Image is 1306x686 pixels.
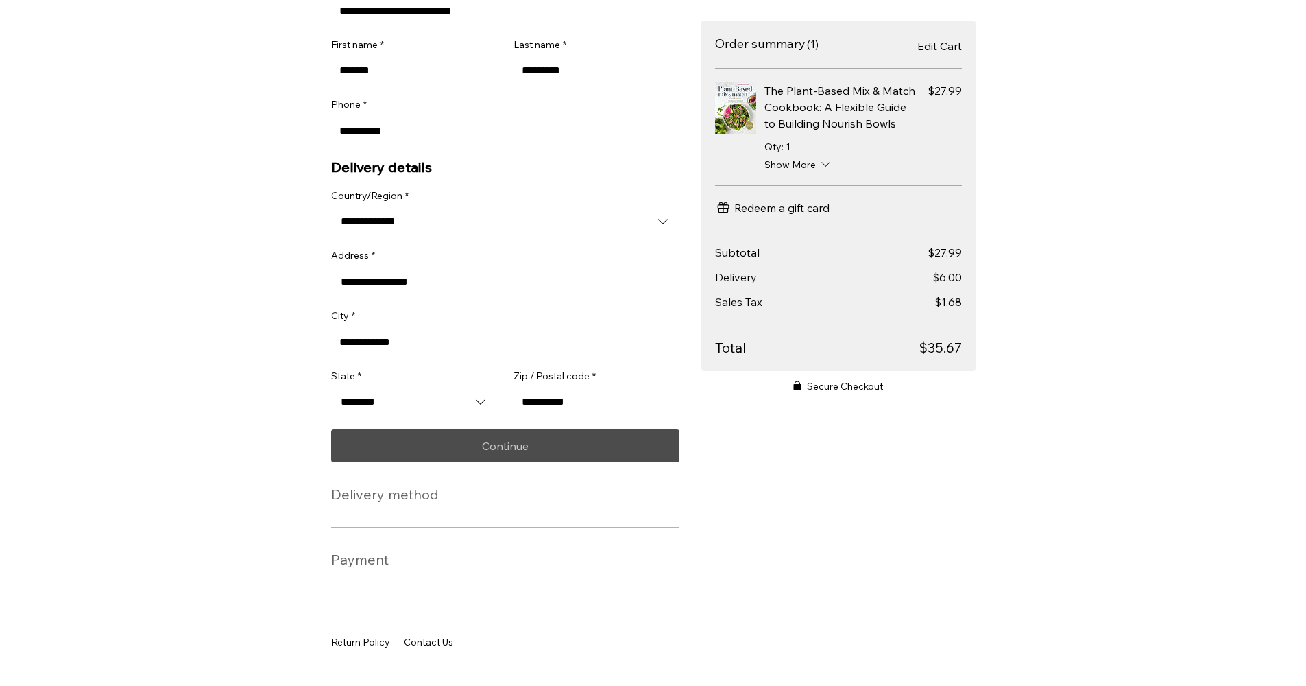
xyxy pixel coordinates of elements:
[331,329,671,356] input: City
[331,57,489,84] input: First name
[715,82,756,134] img: The Plant-Based Mix & Match Cookbook: A Flexible Guide to Building Nourish Bowls
[331,189,409,203] label: Country/Region
[513,370,596,383] label: Zip / Postal code
[928,246,962,259] span: $27.99
[331,486,439,503] h2: Delivery method
[715,270,757,284] span: Delivery
[331,38,384,52] label: First name
[331,309,355,323] label: City
[807,379,883,393] span: Secure Checkout
[482,440,529,451] span: Continue
[331,370,361,383] label: State
[793,381,801,390] svg: Secure Checkout
[513,388,671,416] input: Zip / Postal code
[917,38,962,54] a: Edit Cart
[715,246,760,259] span: Subtotal
[932,270,962,284] span: $6.00
[331,637,390,647] span: Return Policy
[807,37,819,51] span: Number of items 1
[331,249,375,263] label: Address
[715,69,962,186] ul: Items
[919,338,962,357] span: $35.67
[928,82,962,99] span: Price $27.99
[764,141,790,153] span: Qty: 1
[331,158,679,176] h2: Delivery details
[764,84,915,130] span: The Plant-Based Mix & Match Cookbook: A Flexible Guide to Building Nourish Bowls
[764,158,816,171] span: Show More
[764,158,962,171] button: Show More
[715,200,830,216] button: Redeem a gift card
[934,295,962,309] span: $1.68
[734,200,830,216] span: Redeem a gift card
[331,98,367,112] label: Phone
[715,244,962,357] section: Total due breakdown
[715,338,919,357] span: Total
[331,117,671,145] input: Phone
[513,38,566,52] label: Last name
[404,637,453,647] span: Contact Us
[331,551,389,568] h2: Payment
[715,36,806,51] h2: Order summary
[513,57,671,84] input: Last name
[331,429,679,462] button: Continue
[715,295,762,309] span: Sales Tax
